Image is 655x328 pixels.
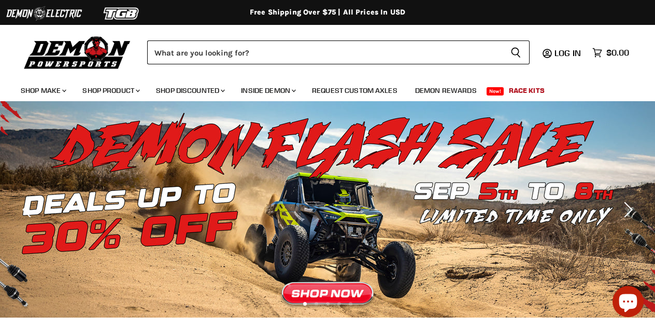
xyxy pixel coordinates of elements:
li: Page dot 1 [303,302,307,306]
a: Inside Demon [233,80,302,101]
a: Race Kits [501,80,552,101]
a: Shop Make [13,80,73,101]
a: Demon Rewards [407,80,485,101]
a: Shop Product [75,80,146,101]
li: Page dot 5 [349,302,352,306]
li: Page dot 2 [315,302,318,306]
a: Log in [550,48,587,58]
img: TGB Logo 2 [83,4,161,23]
span: $0.00 [606,48,629,58]
inbox-online-store-chat: Shopify online store chat [609,286,647,320]
span: Log in [554,48,581,58]
button: Previous [18,199,39,220]
a: $0.00 [587,45,634,60]
li: Page dot 3 [326,302,330,306]
button: Search [502,40,530,64]
li: Page dot 4 [337,302,341,306]
img: Demon Powersports [21,34,134,71]
a: Shop Discounted [148,80,231,101]
button: Next [616,199,637,220]
img: Demon Electric Logo 2 [5,4,83,23]
ul: Main menu [13,76,626,101]
form: Product [147,40,530,64]
span: New! [487,87,504,95]
input: Search [147,40,502,64]
a: Request Custom Axles [304,80,405,101]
